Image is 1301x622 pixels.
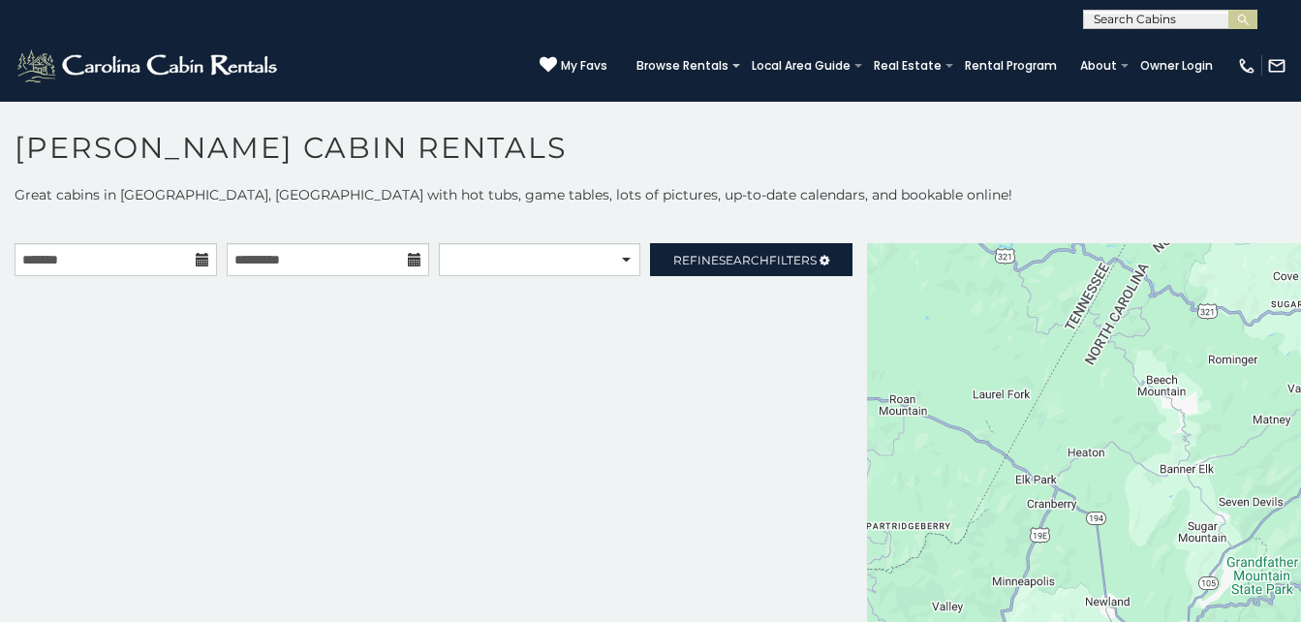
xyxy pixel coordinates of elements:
[1237,56,1256,76] img: phone-regular-white.png
[1267,56,1286,76] img: mail-regular-white.png
[1131,52,1223,79] a: Owner Login
[673,253,817,267] span: Refine Filters
[719,253,769,267] span: Search
[864,52,951,79] a: Real Estate
[627,52,738,79] a: Browse Rentals
[1070,52,1127,79] a: About
[561,57,607,75] span: My Favs
[540,56,607,76] a: My Favs
[955,52,1067,79] a: Rental Program
[650,243,852,276] a: RefineSearchFilters
[15,47,283,85] img: White-1-2.png
[742,52,860,79] a: Local Area Guide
